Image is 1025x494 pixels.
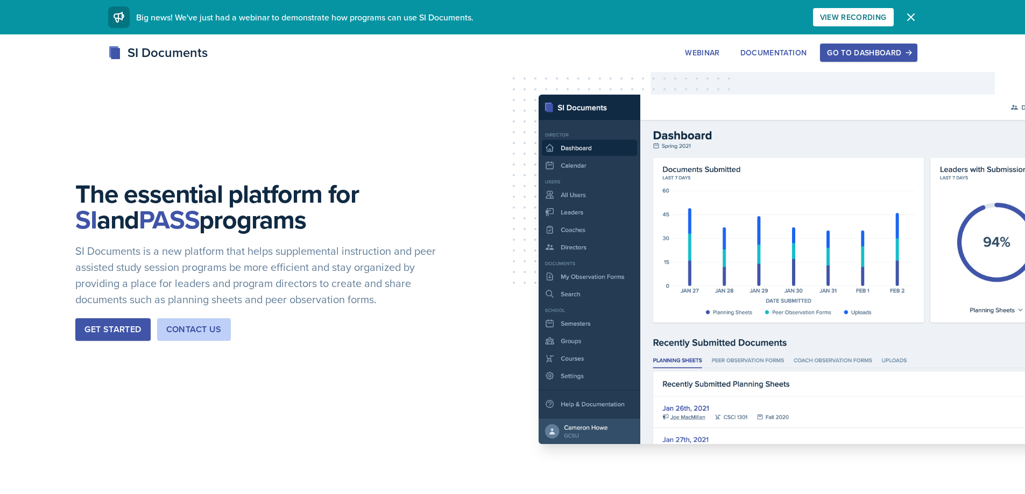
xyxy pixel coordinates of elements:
button: Documentation [733,44,814,62]
div: SI Documents [108,43,208,62]
div: Webinar [685,48,719,57]
button: View Recording [813,8,894,26]
div: Contact Us [166,323,222,336]
div: Get Started [84,323,141,336]
button: Go to Dashboard [820,44,917,62]
button: Contact Us [157,318,231,341]
span: Big news! We've just had a webinar to demonstrate how programs can use SI Documents. [136,11,473,23]
div: View Recording [820,13,887,22]
button: Webinar [678,44,726,62]
div: Documentation [740,48,807,57]
div: Go to Dashboard [827,48,910,57]
button: Get Started [75,318,150,341]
